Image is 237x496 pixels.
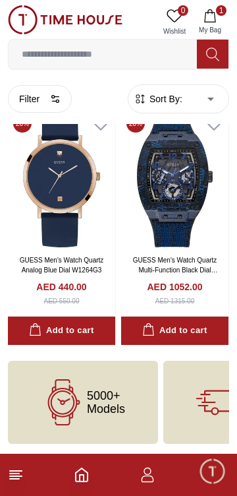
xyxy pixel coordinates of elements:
span: 5000+ Models [87,389,125,416]
div: Add to cart [142,323,207,338]
div: AED 1315.00 [155,296,195,306]
div: Chat Widget [198,457,227,486]
a: 0Wishlist [158,5,191,39]
button: Add to cart [121,317,228,345]
span: My Bag [194,25,226,35]
button: 1My Bag [191,5,229,39]
button: Sort By: [134,92,182,106]
a: Home [74,467,90,483]
span: Sort By: [147,92,182,106]
img: GUESS Men's Watch Quartz Analog Blue Dial W1264G3 [8,109,115,247]
a: GUESS Men's Watch Quartz Multi-Function Black Dial GW0422G1 [133,257,218,284]
img: GUESS Men's Watch Quartz Multi-Function Black Dial GW0422G1 [121,109,228,247]
a: GUESS Men's Watch Quartz Analog Blue Dial W1264G3 [20,257,104,274]
img: ... [8,5,122,34]
button: Filter [8,85,72,113]
h4: AED 440.00 [36,280,86,294]
div: AED 550.00 [44,296,80,306]
span: 1 [216,5,226,16]
button: Add to cart [8,317,115,345]
h4: AED 1052.00 [147,280,202,294]
span: 0 [178,5,188,16]
span: Wishlist [158,26,191,36]
div: Add to cart [29,323,93,338]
